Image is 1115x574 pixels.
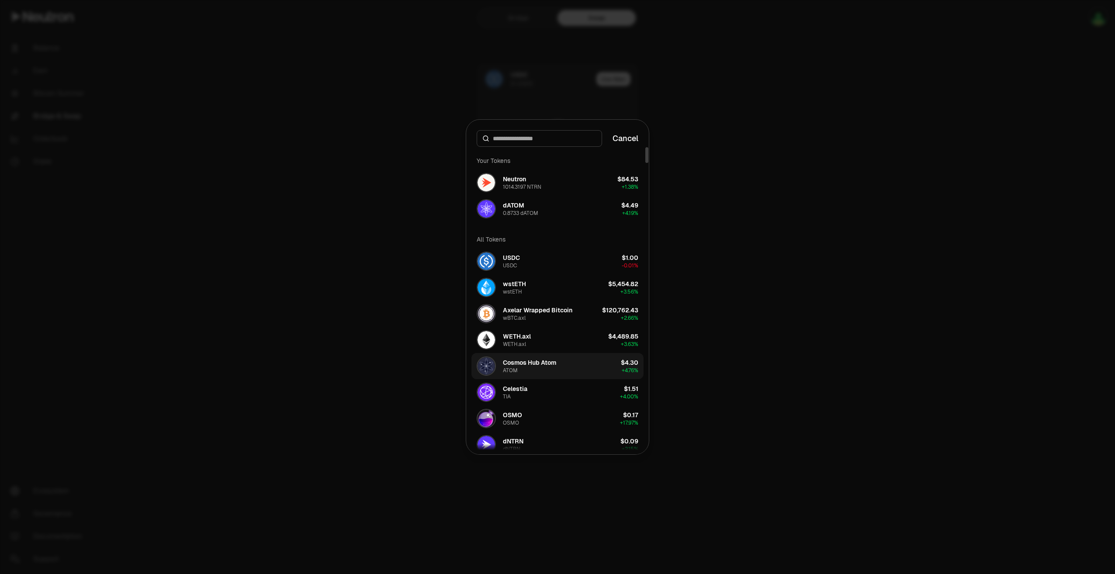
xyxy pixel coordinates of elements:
button: USDC LogoUSDCUSDC$1.00-0.01% [471,248,644,274]
button: dNTRN LogodNTRNdNTRN$0.09+2.15% [471,432,644,458]
img: wstETH Logo [478,279,495,296]
span: + 2.66% [621,315,638,322]
span: + 1.38% [622,183,638,190]
div: $1.00 [622,253,638,262]
img: wBTC.axl Logo [478,305,495,322]
div: $0.09 [620,437,638,446]
button: WETH.axl LogoWETH.axlWETH.axl$4,489.85+3.63% [471,327,644,353]
img: WETH.axl Logo [478,331,495,349]
div: wBTC.axl [503,315,526,322]
div: $5,454.82 [608,280,638,288]
span: + 3.63% [621,341,638,348]
button: TIA LogoCelestiaTIA$1.51+4.00% [471,379,644,405]
span: + 4.19% [622,210,638,217]
img: dNTRN Logo [478,436,495,453]
span: + 17.97% [620,419,638,426]
div: USDC [503,262,517,269]
button: OSMO LogoOSMOOSMO$0.17+17.97% [471,405,644,432]
div: WETH.axl [503,341,526,348]
span: + 4.76% [622,367,638,374]
div: 0.8733 dATOM [503,210,538,217]
span: + 2.15% [622,446,638,453]
div: $0.17 [623,411,638,419]
img: USDC Logo [478,252,495,270]
div: 1014.3197 NTRN [503,183,541,190]
div: $84.53 [617,175,638,183]
span: + 3.56% [620,288,638,295]
img: ATOM Logo [478,357,495,375]
div: OSMO [503,419,519,426]
span: -0.01% [622,262,638,269]
img: TIA Logo [478,384,495,401]
img: NTRN Logo [478,174,495,191]
button: dATOM LogodATOM0.8733 dATOM$4.49+4.19% [471,196,644,222]
div: $4.30 [621,358,638,367]
img: OSMO Logo [478,410,495,427]
div: TIA [503,393,511,400]
div: $4.49 [621,201,638,210]
div: OSMO [503,411,522,419]
button: wBTC.axl LogoAxelar Wrapped BitcoinwBTC.axl$120,762.43+2.66% [471,301,644,327]
div: dNTRN [503,446,520,453]
div: $1.51 [624,384,638,393]
div: Axelar Wrapped Bitcoin [503,306,572,315]
div: USDC [503,253,520,262]
div: wstETH [503,288,522,295]
div: $4,489.85 [608,332,638,341]
div: Your Tokens [471,152,644,169]
div: All Tokens [471,231,644,248]
span: + 4.00% [620,393,638,400]
div: Celestia [503,384,527,393]
div: dNTRN [503,437,523,446]
button: Cancel [613,132,638,145]
button: wstETH LogowstETHwstETH$5,454.82+3.56% [471,274,644,301]
div: Neutron [503,175,526,183]
div: wstETH [503,280,526,288]
button: ATOM LogoCosmos Hub AtomATOM$4.30+4.76% [471,353,644,379]
div: $120,762.43 [602,306,638,315]
div: ATOM [503,367,518,374]
button: NTRN LogoNeutron1014.3197 NTRN$84.53+1.38% [471,169,644,196]
img: dATOM Logo [478,200,495,218]
div: dATOM [503,201,524,210]
div: Cosmos Hub Atom [503,358,556,367]
div: WETH.axl [503,332,531,341]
